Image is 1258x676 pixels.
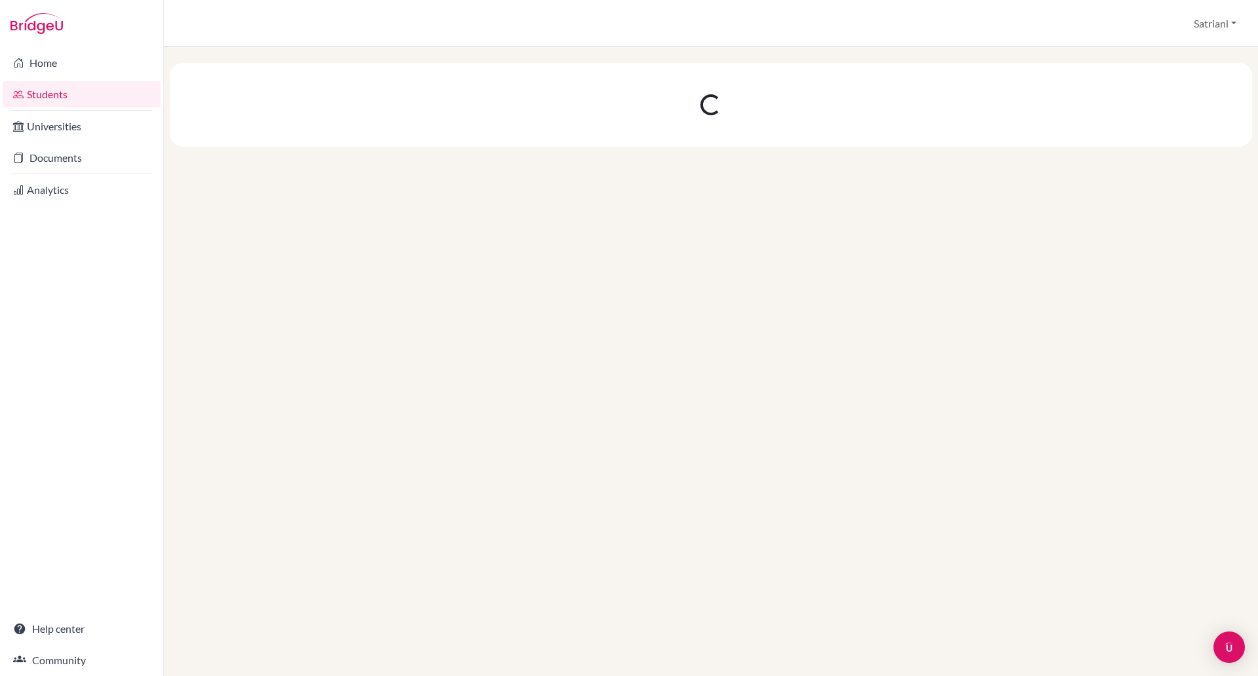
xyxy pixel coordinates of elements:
a: Documents [3,145,161,171]
div: Open Intercom Messenger [1213,631,1245,663]
a: Help center [3,616,161,642]
img: Bridge-U [10,13,63,34]
a: Community [3,647,161,673]
a: Students [3,81,161,107]
button: Satriani [1188,11,1242,36]
a: Universities [3,113,161,140]
a: Analytics [3,177,161,203]
a: Home [3,50,161,76]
